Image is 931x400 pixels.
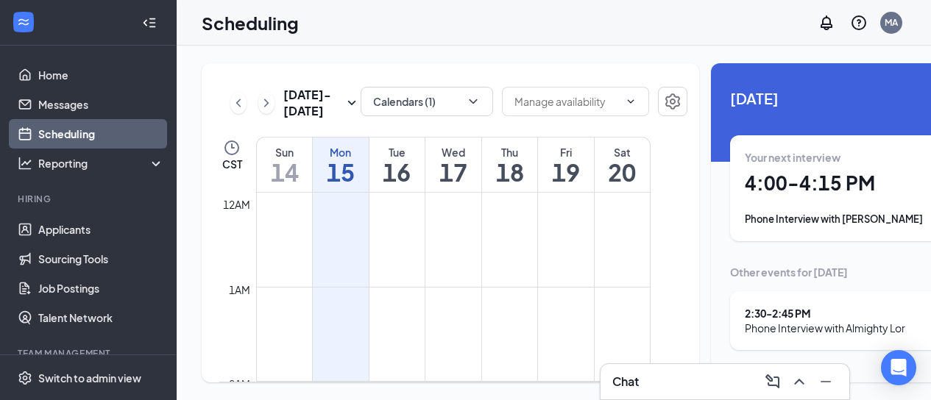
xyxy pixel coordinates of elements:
a: September 16, 2025 [369,137,425,192]
button: ChevronRight [258,92,275,114]
svg: ChevronRight [259,94,274,112]
h3: Chat [612,374,639,390]
svg: ChevronUp [790,373,808,390]
h3: [DATE] - [DATE] [283,87,343,119]
a: Applicants [38,215,164,244]
svg: Notifications [818,14,835,32]
a: Settings [658,87,687,119]
svg: ChevronDown [466,94,481,109]
button: ComposeMessage [761,370,785,393]
a: Scheduling [38,119,164,149]
div: Reporting [38,156,165,171]
div: Fri [538,145,594,160]
button: ChevronUp [787,370,811,393]
a: September 17, 2025 [425,137,481,192]
svg: Analysis [18,156,32,171]
div: Open Intercom Messenger [881,350,916,385]
a: September 14, 2025 [257,137,312,192]
a: September 20, 2025 [595,137,650,192]
h1: 15 [313,160,369,185]
a: Job Postings [38,274,164,303]
button: Settings [658,87,687,116]
svg: QuestionInfo [850,14,868,32]
h1: 19 [538,160,594,185]
div: 2:30 - 2:45 PM [745,306,905,321]
div: Switch to admin view [38,371,141,385]
svg: SmallChevronDown [343,94,361,112]
div: Mon [313,145,369,160]
svg: Minimize [817,373,835,390]
input: Manage availability [514,93,619,110]
svg: ComposeMessage [764,373,782,390]
div: Tue [369,145,425,160]
a: September 18, 2025 [482,137,538,192]
h1: 16 [369,160,425,185]
span: CST [222,157,242,171]
svg: ChevronLeft [231,94,246,112]
button: Calendars (1)ChevronDown [361,87,493,116]
button: ChevronLeft [230,92,247,114]
svg: Collapse [142,15,157,30]
a: September 19, 2025 [538,137,594,192]
a: Home [38,60,164,90]
a: Sourcing Tools [38,244,164,274]
a: September 15, 2025 [313,137,369,192]
svg: WorkstreamLogo [16,15,31,29]
div: Wed [425,145,481,160]
svg: ChevronDown [625,96,637,107]
div: MA [885,16,898,29]
h1: 17 [425,160,481,185]
h1: 14 [257,160,312,185]
div: Team Management [18,347,161,360]
svg: Clock [223,139,241,157]
div: 1am [226,282,253,298]
div: Phone Interview with Almighty Lor [745,321,905,335]
a: Talent Network [38,303,164,332]
div: Hiring [18,193,161,205]
svg: Settings [18,371,32,385]
a: Messages [38,90,164,119]
div: Sun [257,145,312,160]
button: Minimize [814,370,838,393]
h1: 18 [482,160,538,185]
div: Sat [595,145,650,160]
div: 12am [220,196,253,213]
h1: Scheduling [202,10,299,35]
svg: Settings [664,93,682,110]
div: Thu [482,145,538,160]
div: 2am [226,376,253,392]
h1: 20 [595,160,650,185]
